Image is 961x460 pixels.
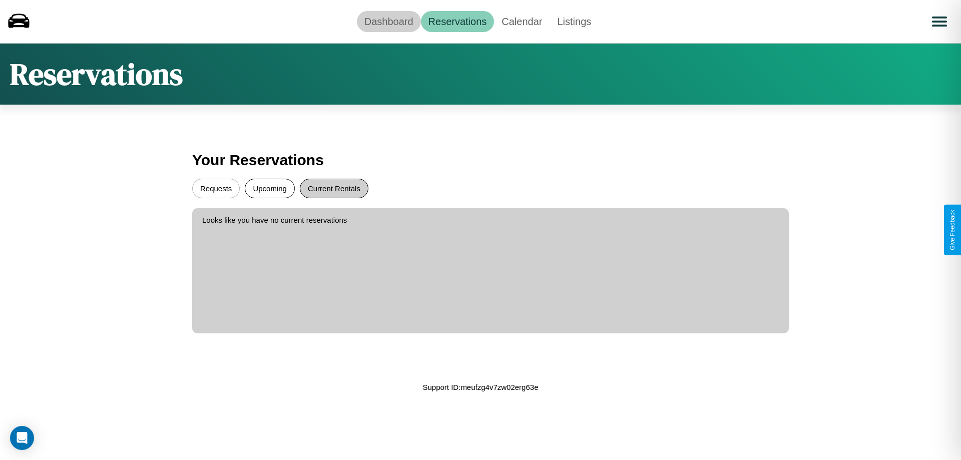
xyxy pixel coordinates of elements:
[245,179,295,198] button: Upcoming
[357,11,421,32] a: Dashboard
[925,8,953,36] button: Open menu
[192,147,769,174] h3: Your Reservations
[10,426,34,450] div: Open Intercom Messenger
[192,179,240,198] button: Requests
[10,54,183,95] h1: Reservations
[550,11,599,32] a: Listings
[421,11,495,32] a: Reservations
[949,210,956,250] div: Give Feedback
[423,380,539,394] p: Support ID: meufzg4v7zw02erg63e
[202,213,779,227] p: Looks like you have no current reservations
[300,179,368,198] button: Current Rentals
[494,11,550,32] a: Calendar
